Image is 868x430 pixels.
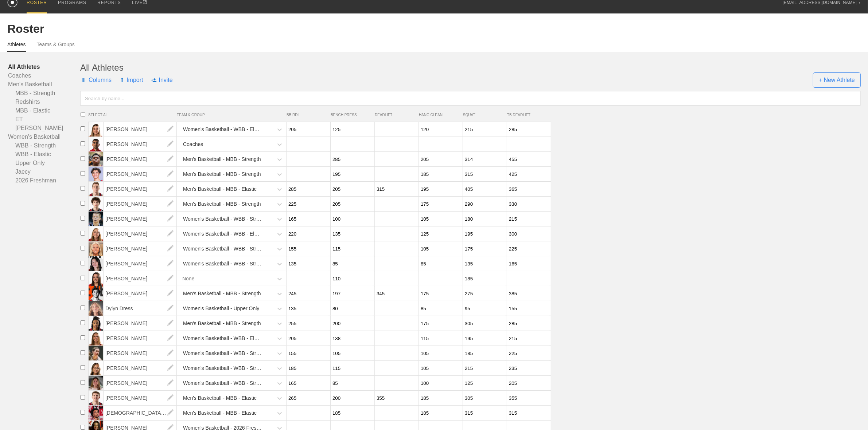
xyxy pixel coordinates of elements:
[183,167,261,181] div: Men's Basketball - MBB - Strength
[163,197,178,211] img: edit.png
[8,106,80,115] a: MBB - Elastic
[104,316,177,331] span: [PERSON_NAME]
[104,410,177,416] a: [DEMOGRAPHIC_DATA][PERSON_NAME][DEMOGRAPHIC_DATA]
[104,376,177,390] span: [PERSON_NAME]
[80,69,112,91] span: Columns
[8,80,80,89] a: Men's Basketball
[80,91,861,106] input: Search by name...
[163,256,178,271] img: edit.png
[104,395,177,401] a: [PERSON_NAME]
[8,71,80,80] a: Coaches
[104,350,177,356] a: [PERSON_NAME]
[183,332,262,345] div: Women's Basketball - WBB - Elastic
[8,167,80,176] a: Jaecy
[104,290,177,296] a: [PERSON_NAME]
[104,230,177,237] a: [PERSON_NAME]
[163,122,178,137] img: edit.png
[183,317,261,330] div: Men's Basketball - MBB - Strength
[8,98,80,106] a: Redshirts
[163,212,178,226] img: edit.png
[331,113,371,117] span: BENCH PRESS
[104,260,177,267] a: [PERSON_NAME]
[183,391,257,405] div: Men's Basketball - MBB - Elastic
[163,331,178,346] img: edit.png
[8,63,80,71] a: All Athletes
[183,123,262,136] div: Women's Basketball - WBB - Elastic
[104,256,177,271] span: [PERSON_NAME]
[832,395,868,430] div: Chat Widget
[183,362,262,375] div: Women's Basketball - WBB - Strength
[104,365,177,371] a: [PERSON_NAME]
[104,320,177,326] a: [PERSON_NAME]
[8,115,80,124] a: ET
[163,167,178,181] img: edit.png
[104,171,177,177] a: [PERSON_NAME]
[104,380,177,386] a: [PERSON_NAME]
[104,275,177,281] a: [PERSON_NAME]
[104,346,177,360] span: [PERSON_NAME]
[104,406,177,420] span: [DEMOGRAPHIC_DATA][PERSON_NAME][DEMOGRAPHIC_DATA]
[104,182,177,196] span: [PERSON_NAME]
[8,124,80,133] a: [PERSON_NAME]
[104,152,177,166] span: [PERSON_NAME]
[183,257,262,271] div: Women's Basketball - WBB - Strength
[163,226,178,241] img: edit.png
[104,167,177,181] span: [PERSON_NAME]
[104,156,177,162] a: [PERSON_NAME]
[163,301,178,316] img: edit.png
[419,113,459,117] span: HANG CLEAN
[104,245,177,252] a: [PERSON_NAME]
[183,242,262,256] div: Women's Basketball - WBB - Strength
[163,286,178,301] img: edit.png
[183,376,262,390] div: Women's Basketball - WBB - Strength
[859,1,861,5] div: ▼
[183,212,262,226] div: Women's Basketball - WBB - Strength
[163,361,178,375] img: edit.png
[104,286,177,301] span: [PERSON_NAME]
[183,406,257,420] div: Men's Basketball - MBB - Elastic
[182,272,194,285] div: None
[37,42,75,51] a: Teams & Groups
[8,150,80,159] a: WBB - Elastic
[104,226,177,241] span: [PERSON_NAME]
[104,335,177,341] a: [PERSON_NAME]
[104,126,177,132] a: [PERSON_NAME]
[163,271,178,286] img: edit.png
[104,122,177,137] span: [PERSON_NAME]
[8,89,80,98] a: MBB - Strength
[104,331,177,346] span: [PERSON_NAME]
[507,113,548,117] span: TB DEADLIFT
[163,406,178,420] img: edit.png
[287,113,327,117] span: BB RDL
[183,182,257,196] div: Men's Basketball - MBB - Elastic
[104,361,177,375] span: [PERSON_NAME]
[104,391,177,405] span: [PERSON_NAME]
[104,301,177,316] span: Dylyn Dress
[813,72,861,88] span: + New Athlete
[88,113,177,117] span: SELECT ALL
[163,376,178,390] img: edit.png
[183,138,203,151] div: Coaches
[463,113,503,117] span: SQUAT
[163,391,178,405] img: edit.png
[104,201,177,207] a: [PERSON_NAME]
[163,346,178,360] img: edit.png
[104,137,177,151] span: [PERSON_NAME]
[104,216,177,222] a: [PERSON_NAME]
[8,141,80,150] a: WBB - Strength
[183,153,261,166] div: Men's Basketball - MBB - Strength
[375,113,415,117] span: DEADLIFT
[163,241,178,256] img: edit.png
[8,176,80,185] a: 2026 Freshman
[80,63,861,73] div: All Athletes
[104,186,177,192] a: [PERSON_NAME]
[183,347,262,360] div: Women's Basketball - WBB - Strength
[183,197,261,211] div: Men's Basketball - MBB - Strength
[177,113,287,117] span: TEAM & GROUP
[183,302,259,315] div: Women's Basketball - Upper Only
[104,305,177,311] a: Dylyn Dress
[163,137,178,151] img: edit.png
[163,182,178,196] img: edit.png
[104,241,177,256] span: [PERSON_NAME]
[7,42,26,52] a: Athletes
